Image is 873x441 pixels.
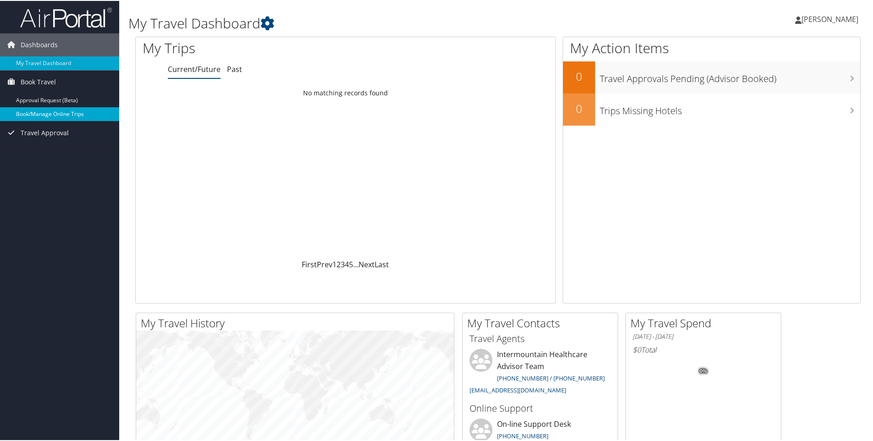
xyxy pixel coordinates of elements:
a: [EMAIL_ADDRESS][DOMAIN_NAME] [470,385,566,393]
a: 1 [332,259,337,269]
h2: My Travel History [141,314,454,330]
h2: My Travel Spend [630,314,781,330]
h2: 0 [563,68,595,83]
a: 0Trips Missing Hotels [563,93,860,125]
h3: Online Support [470,401,611,414]
h2: 0 [563,100,595,116]
a: 5 [349,259,353,269]
a: [PERSON_NAME] [795,5,867,32]
a: Prev [317,259,332,269]
a: Last [375,259,389,269]
li: Intermountain Healthcare Advisor Team [465,348,615,397]
span: [PERSON_NAME] [801,13,858,23]
a: 0Travel Approvals Pending (Advisor Booked) [563,61,860,93]
h3: Trips Missing Hotels [600,99,860,116]
h3: Travel Approvals Pending (Advisor Booked) [600,67,860,84]
a: 3 [341,259,345,269]
img: airportal-logo.png [20,6,112,28]
h2: My Travel Contacts [467,314,618,330]
a: Past [227,63,242,73]
td: No matching records found [136,84,555,100]
a: Current/Future [168,63,221,73]
a: 4 [345,259,349,269]
h1: My Action Items [563,38,860,57]
h1: My Trips [143,38,374,57]
span: … [353,259,359,269]
a: [PHONE_NUMBER] / [PHONE_NUMBER] [497,373,605,381]
h6: [DATE] - [DATE] [633,331,774,340]
span: $0 [633,344,641,354]
h6: Total [633,344,774,354]
a: Next [359,259,375,269]
a: 2 [337,259,341,269]
h3: Travel Agents [470,331,611,344]
h1: My Travel Dashboard [128,13,621,32]
span: Book Travel [21,70,56,93]
tspan: 0% [700,368,707,373]
a: First [302,259,317,269]
a: [PHONE_NUMBER] [497,431,548,439]
span: Travel Approval [21,121,69,143]
span: Dashboards [21,33,58,55]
